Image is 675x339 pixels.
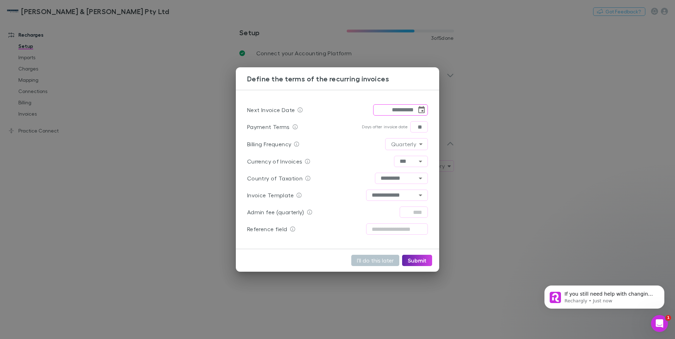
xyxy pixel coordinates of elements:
[247,123,290,131] p: Payment Terms
[534,271,675,320] iframe: Intercom notifications message
[247,157,302,166] p: Currency of Invoices
[416,173,425,183] button: Open
[416,190,425,200] button: Open
[247,191,294,199] p: Invoice Template
[362,124,407,130] p: Days after invoice date
[402,255,432,266] button: Submit
[247,140,291,148] p: Billing Frequency
[110,3,124,16] button: Expand window
[247,208,304,216] p: Admin fee (quarterly)
[417,105,426,115] button: Choose date, selected date is Dec 10, 2025
[124,3,137,16] div: Close
[247,74,439,83] h3: Define the terms of the recurring invoices
[5,3,18,16] button: go back
[665,315,671,321] span: 1
[416,156,425,166] button: Open
[247,106,295,114] p: Next Invoice Date
[247,174,303,183] p: Country of Taxation
[42,235,99,240] a: Open in help center
[247,225,287,233] p: Reference field
[386,138,428,150] div: Quarterly
[651,315,668,332] iframe: Intercom live chat
[351,255,399,266] button: I'll do this later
